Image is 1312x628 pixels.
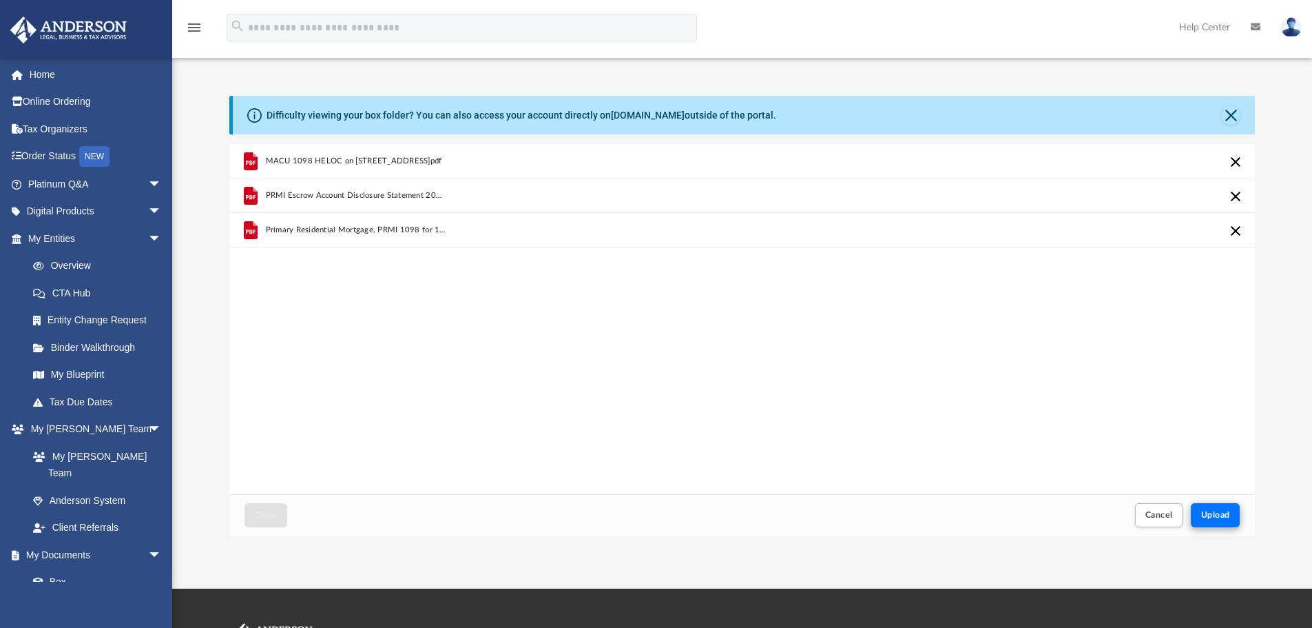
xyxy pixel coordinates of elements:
div: Upload [229,144,1256,536]
a: Client Referrals [19,514,176,542]
a: Home [10,61,183,88]
button: Close [1221,105,1240,125]
img: User Pic [1281,17,1302,37]
span: Cancel [1145,511,1173,519]
a: Online Ordering [10,88,183,116]
a: Overview [19,252,183,280]
a: My Documentsarrow_drop_down [10,541,176,569]
span: Primary Residential Mortgage, PRMI 1098 for 1937 N [GEOGRAPHIC_DATA]pdf [265,225,446,234]
a: Tax Due Dates [19,388,183,416]
a: Binder Walkthrough [19,334,183,361]
div: NEW [79,146,110,167]
span: Upload [1201,511,1230,519]
a: My [PERSON_NAME] Teamarrow_drop_down [10,416,176,443]
span: arrow_drop_down [148,170,176,199]
i: menu [186,19,202,36]
a: menu [186,26,202,36]
a: Platinum Q&Aarrow_drop_down [10,170,183,198]
button: Close [244,503,287,527]
a: My Entitiesarrow_drop_down [10,225,183,252]
div: grid [229,144,1256,494]
a: Digital Productsarrow_drop_down [10,198,183,225]
span: PRMI Escrow Account Disclosure Statement 2024.pdf [265,191,446,200]
a: Entity Change Request [19,307,183,334]
button: Cancel this upload [1227,154,1244,170]
span: MACU 1098 HELOC on [STREET_ADDRESS]pdf [265,156,441,165]
button: Cancel this upload [1227,223,1244,239]
span: arrow_drop_down [148,198,176,226]
span: Close [255,511,277,519]
a: Box [19,569,169,596]
div: Difficulty viewing your box folder? You can also access your account directly on outside of the p... [267,108,776,123]
a: CTA Hub [19,279,183,307]
a: Anderson System [19,487,176,514]
button: Cancel [1135,503,1183,527]
a: [DOMAIN_NAME] [611,110,685,121]
a: Order StatusNEW [10,143,183,171]
i: search [230,19,245,34]
a: My Blueprint [19,361,176,389]
a: Tax Organizers [10,115,183,143]
span: arrow_drop_down [148,225,176,253]
span: arrow_drop_down [148,541,176,569]
a: My [PERSON_NAME] Team [19,443,169,487]
img: Anderson Advisors Platinum Portal [6,17,131,43]
span: arrow_drop_down [148,416,176,444]
button: Upload [1191,503,1240,527]
button: Cancel this upload [1227,188,1244,205]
